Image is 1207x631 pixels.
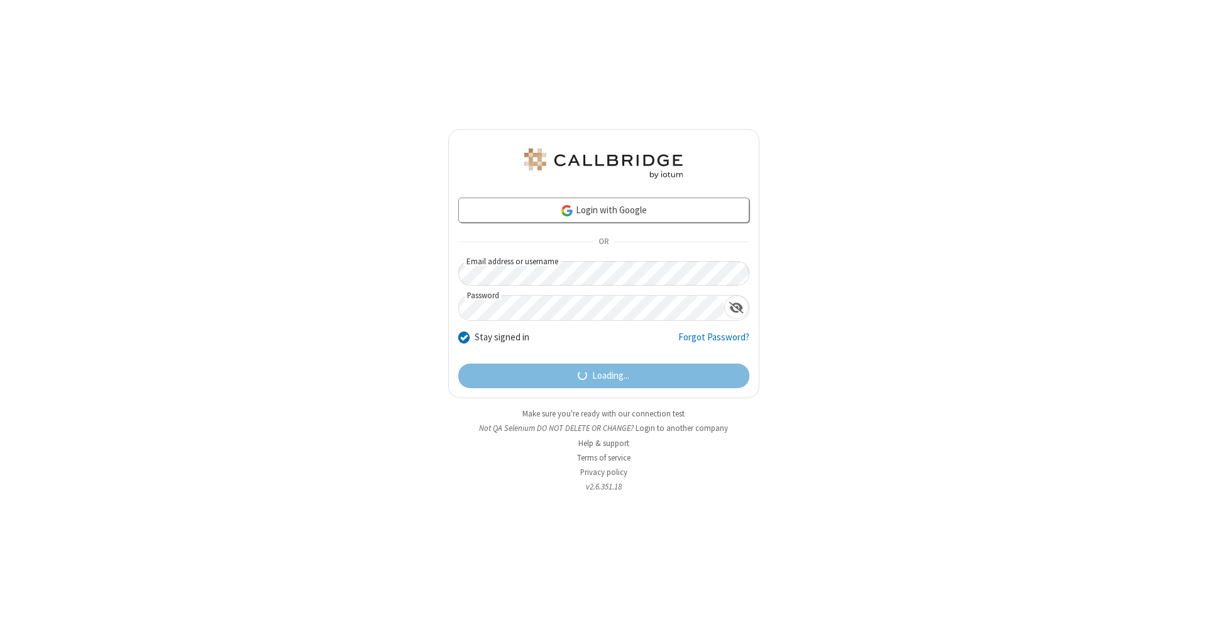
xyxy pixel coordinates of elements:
input: Password [459,296,724,320]
input: Email address or username [458,261,749,286]
li: Not QA Selenium DO NOT DELETE OR CHANGE? [448,422,759,434]
a: Terms of service [577,452,631,463]
a: Make sure you're ready with our connection test [522,408,685,419]
img: QA Selenium DO NOT DELETE OR CHANGE [522,148,685,179]
a: Help & support [578,438,629,449]
a: Login with Google [458,198,749,223]
label: Stay signed in [475,330,529,345]
img: google-icon.png [560,204,574,218]
button: Loading... [458,364,749,389]
li: v2.6.351.18 [448,481,759,493]
span: Loading... [592,369,629,383]
div: Show password [724,296,749,319]
span: OR [593,233,614,251]
button: Login to another company [636,422,728,434]
a: Forgot Password? [678,330,749,354]
a: Privacy policy [580,467,627,477]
